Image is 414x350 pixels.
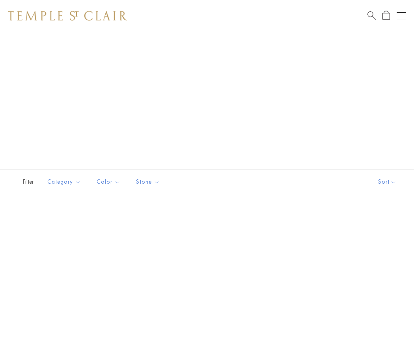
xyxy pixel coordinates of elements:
[360,170,414,194] button: Show sort by
[41,173,87,191] button: Category
[132,177,166,187] span: Stone
[91,173,126,191] button: Color
[130,173,166,191] button: Stone
[397,11,406,20] button: Open navigation
[93,177,126,187] span: Color
[382,11,390,20] a: Open Shopping Bag
[43,177,87,187] span: Category
[367,11,376,20] a: Search
[8,11,127,20] img: Temple St. Clair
